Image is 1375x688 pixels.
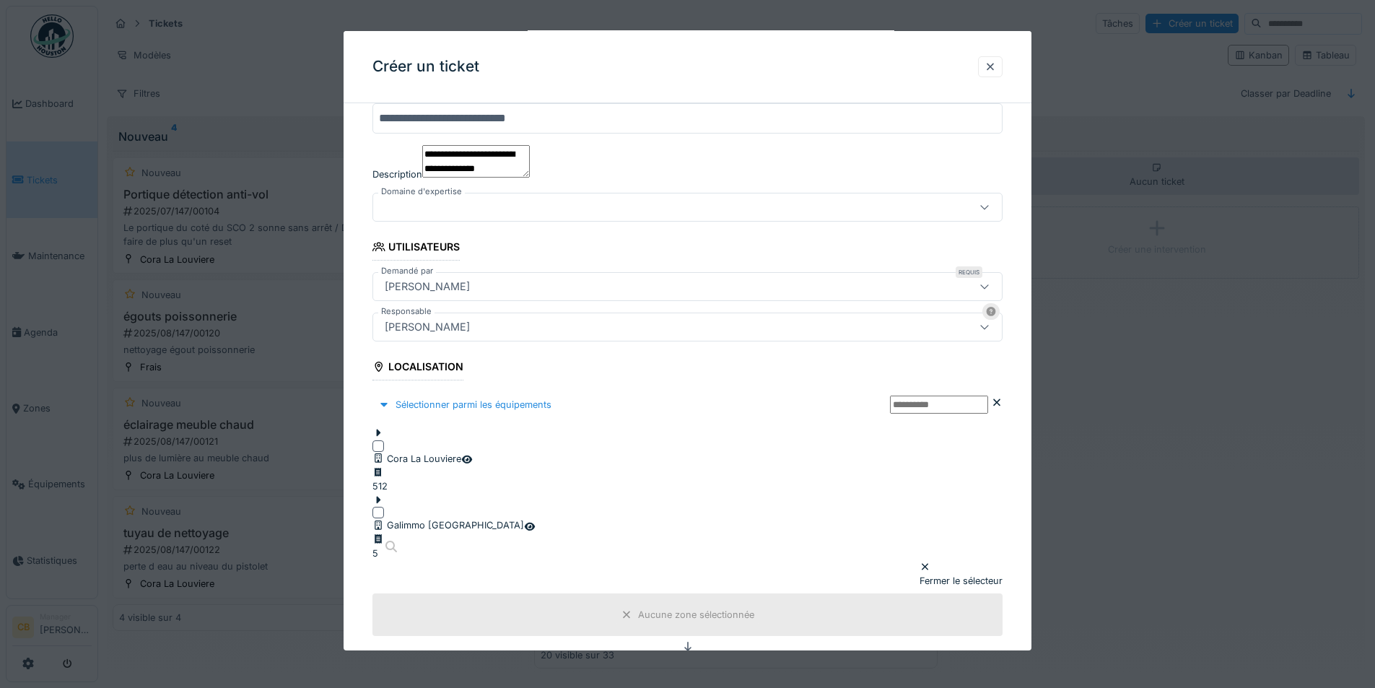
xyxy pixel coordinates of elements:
[956,266,982,278] div: Requis
[379,319,476,335] div: [PERSON_NAME]
[378,186,465,198] label: Domaine d'expertise
[372,451,461,465] div: Cora La Louviere
[372,167,422,181] label: Description
[372,395,557,414] div: Sélectionner parmi les équipements
[372,479,390,493] div: 512
[372,518,524,532] div: Galimmo [GEOGRAPHIC_DATA]
[378,265,436,277] label: Demandé par
[372,236,460,261] div: Utilisateurs
[372,547,390,560] div: 5
[379,279,476,295] div: [PERSON_NAME]
[920,560,1003,588] div: Fermer le sélecteur
[372,58,479,76] h3: Créer un ticket
[372,356,463,380] div: Localisation
[638,608,754,622] div: Aucune zone sélectionnée
[378,305,435,318] label: Responsable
